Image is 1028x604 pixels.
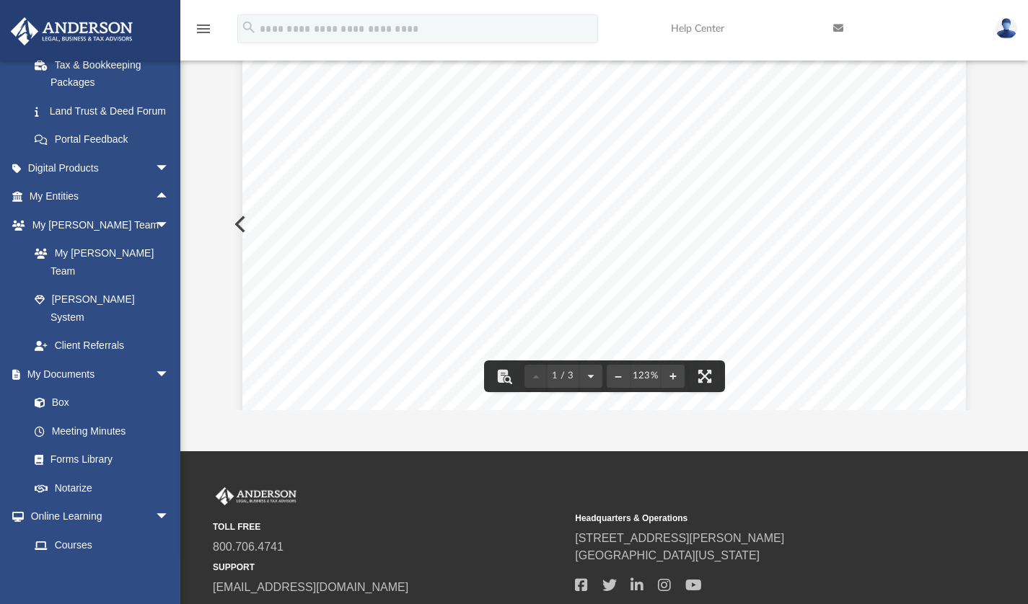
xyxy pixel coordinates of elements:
a: My [PERSON_NAME] Team [20,239,177,285]
button: Enter fullscreen [689,360,721,392]
a: Forms Library [20,445,177,474]
a: [GEOGRAPHIC_DATA][US_STATE] [575,549,760,561]
span: arrow_drop_down [155,502,184,532]
div: Current zoom level [630,371,662,381]
button: 1 / 3 [548,360,579,392]
button: Toggle findbar [488,360,520,392]
a: [EMAIL_ADDRESS][DOMAIN_NAME] [213,581,408,593]
small: TOLL FREE [213,520,565,533]
a: Land Trust & Deed Forum [20,97,191,125]
span: 1 / 3 [548,371,579,381]
a: Client Referrals [20,332,184,360]
a: Tax & Bookkeeping Packages [20,50,191,97]
a: Portal Feedback [20,125,191,154]
a: Notarize [20,474,184,502]
a: [STREET_ADDRESS][PERSON_NAME] [575,532,784,544]
small: Headquarters & Operations [575,512,927,525]
a: My [PERSON_NAME] Teamarrow_drop_down [10,210,184,239]
a: Digital Productsarrow_drop_down [10,154,191,182]
button: Zoom out [607,360,630,392]
div: Document Viewer [223,38,986,410]
a: My Entitiesarrow_drop_up [10,182,191,211]
span: arrow_drop_down [155,154,184,183]
button: Zoom in [662,360,685,392]
a: Online Learningarrow_drop_down [10,502,184,531]
a: [PERSON_NAME] System [20,285,184,332]
small: SUPPORT [213,561,565,574]
a: Box [20,388,177,417]
a: Meeting Minutes [20,417,184,445]
a: menu [195,27,212,37]
button: Previous File [223,204,255,244]
button: Next page [579,360,602,392]
span: arrow_drop_down [155,360,184,389]
i: search [241,19,257,35]
a: Courses [20,530,184,559]
img: Anderson Advisors Platinum Portal [6,17,137,45]
a: 800.706.4741 [213,541,284,553]
img: Anderson Advisors Platinum Portal [213,487,299,506]
span: arrow_drop_up [155,182,184,212]
i: menu [195,20,212,37]
img: User Pic [996,18,1017,39]
a: My Documentsarrow_drop_down [10,360,184,388]
span: arrow_drop_down [155,210,184,240]
div: File preview [223,38,986,410]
